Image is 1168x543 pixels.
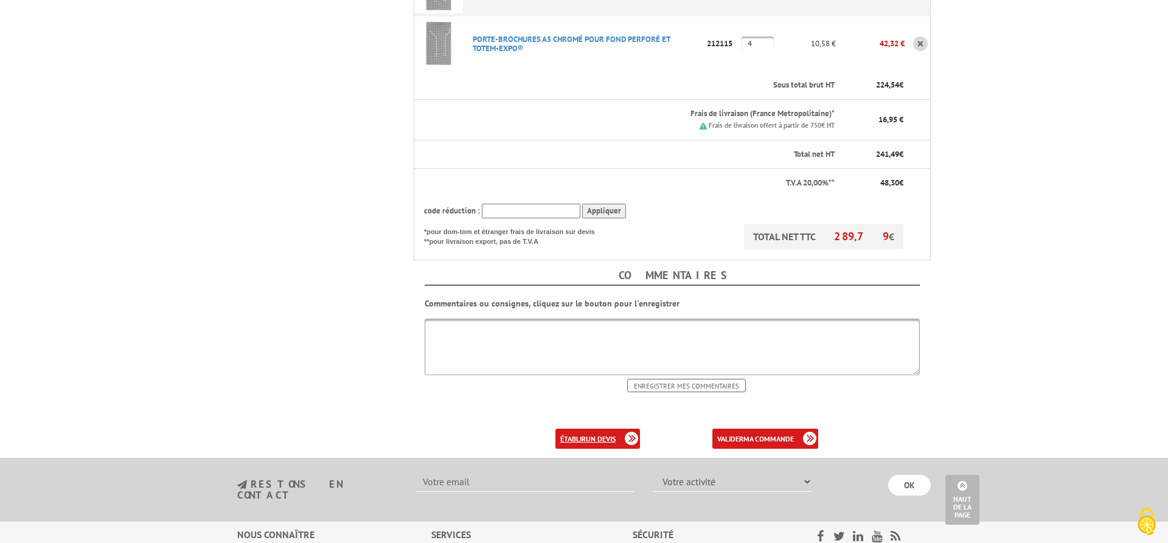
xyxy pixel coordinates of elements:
[586,434,616,443] b: un devis
[834,229,889,243] span: 289,79
[1131,507,1162,537] img: Cookies (fenêtre modale)
[744,224,903,249] p: TOTAL NET TTC €
[415,471,634,492] input: Votre email
[473,34,670,54] a: PORTE-BROCHURES A5 CHROMé POUR FOND PERFORé ET TOTEM-EXPO®
[424,149,835,161] p: Total net HT
[774,33,836,54] p: 10,58 €
[709,121,835,130] small: Frais de livraison offert à partir de 750€ HT
[712,429,818,449] a: validerma commande
[878,114,903,125] span: 16,95 €
[836,33,905,54] p: 42,32 €
[880,178,899,188] span: 48,30
[743,434,794,443] b: ma commande
[425,266,920,286] h4: Commentaires
[424,224,607,246] p: *pour dom-tom et étranger frais de livraison sur devis **pour livraison export, pas de T.V.A
[582,204,626,219] input: Appliquer
[237,528,431,542] div: Nous connaître
[424,206,480,216] span: code réduction :
[876,80,899,90] span: 224,54
[237,479,397,500] h3: restons en contact
[237,480,247,490] img: newsletter.jpg
[1125,502,1168,543] button: Cookies (fenêtre modale)
[876,149,899,159] span: 241,49
[463,71,836,100] th: Sous total brut HT
[627,379,746,392] input: Enregistrer mes commentaires
[414,19,463,68] img: PORTE-BROCHURES A5 CHROMé POUR FOND PERFORé ET TOTEM-EXPO®
[424,178,835,189] p: T.V.A 20,00%**
[425,298,680,309] b: Commentaires ou consignes, cliquez sur le bouton pour l'enregistrer
[633,528,785,542] div: Sécurité
[431,528,633,542] div: Services
[846,178,903,189] p: €
[846,149,903,161] p: €
[555,429,640,449] a: établirun devis
[888,475,931,496] input: OK
[945,475,979,525] a: Haut de la page
[846,80,903,91] p: €
[703,33,742,54] p: 212115
[700,122,707,130] img: picto.png
[473,108,835,120] p: Frais de livraison (France Metropolitaine)*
